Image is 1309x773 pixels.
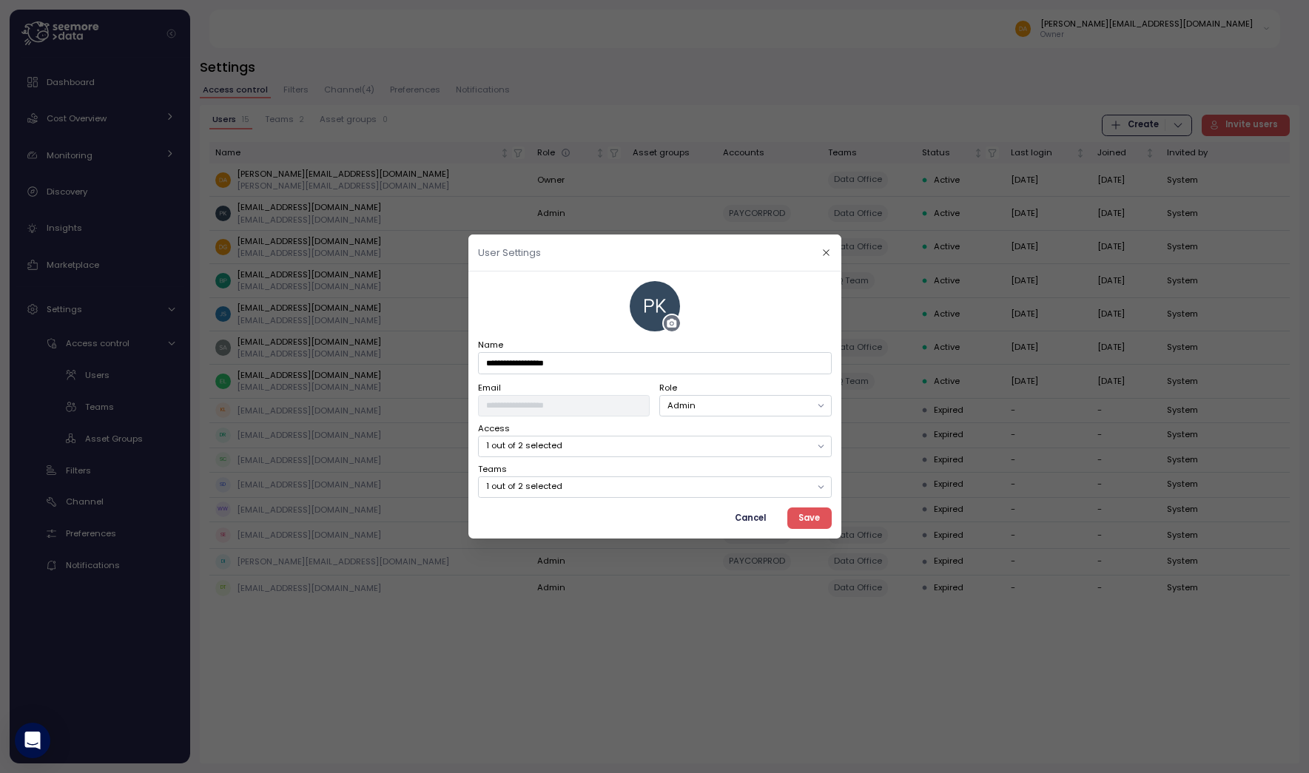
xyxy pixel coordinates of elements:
[478,463,507,476] label: Teams
[485,439,810,451] p: 1 out of 2 selected
[478,339,503,352] label: Name
[723,507,777,529] button: Cancel
[659,395,831,416] button: Admin
[629,281,679,331] img: 7b9db31e9354dbe8abca2c75ee0663bd
[478,248,541,257] h2: User Settings
[787,507,831,529] button: Save
[485,480,810,492] p: 1 out of 2 selected
[478,382,501,395] label: Email
[478,422,510,436] label: Access
[659,382,677,395] label: Role
[15,723,50,758] div: Open Intercom Messenger
[735,508,766,528] span: Cancel
[798,508,820,528] span: Save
